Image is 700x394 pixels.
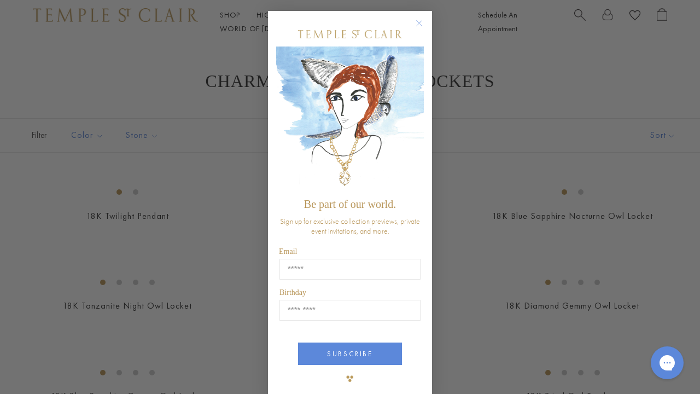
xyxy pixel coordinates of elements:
[298,343,402,365] button: SUBSCRIBE
[645,343,689,383] iframe: Gorgias live chat messenger
[279,288,306,297] span: Birthday
[298,30,402,38] img: Temple St. Clair
[279,247,297,256] span: Email
[279,259,421,280] input: Email
[418,22,431,36] button: Close dialog
[304,198,396,210] span: Be part of our world.
[339,368,361,390] img: TSC
[280,216,420,236] span: Sign up for exclusive collection previews, private event invitations, and more.
[276,47,424,193] img: c4a9eb12-d91a-4d4a-8ee0-386386f4f338.jpeg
